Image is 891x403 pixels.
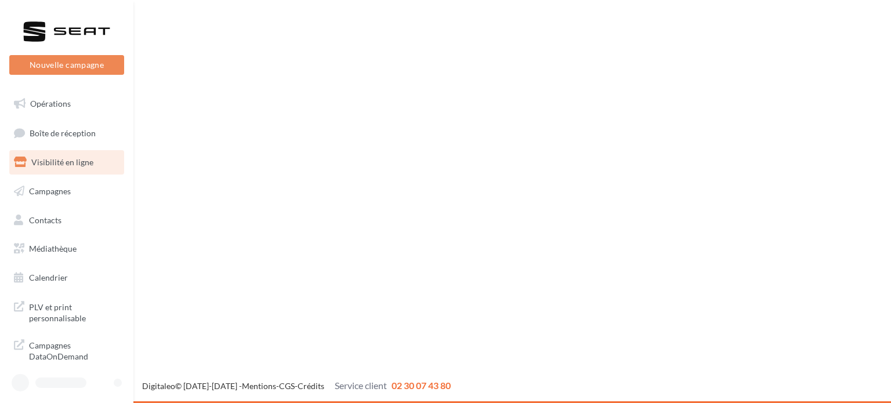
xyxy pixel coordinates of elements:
a: Crédits [298,381,324,391]
span: Campagnes DataOnDemand [29,337,119,362]
span: Opérations [30,99,71,108]
span: 02 30 07 43 80 [392,380,451,391]
a: Contacts [7,208,126,233]
span: Calendrier [29,273,68,282]
span: Contacts [29,215,61,224]
a: Visibilité en ligne [7,150,126,175]
button: Nouvelle campagne [9,55,124,75]
a: Digitaleo [142,381,175,391]
span: © [DATE]-[DATE] - - - [142,381,451,391]
a: Calendrier [7,266,126,290]
a: Campagnes [7,179,126,204]
span: Visibilité en ligne [31,157,93,167]
span: Boîte de réception [30,128,96,137]
a: CGS [279,381,295,391]
span: Médiathèque [29,244,77,253]
span: PLV et print personnalisable [29,299,119,324]
span: Campagnes [29,186,71,196]
a: Mentions [242,381,276,391]
a: Boîte de réception [7,121,126,146]
a: PLV et print personnalisable [7,295,126,329]
a: Opérations [7,92,126,116]
span: Service client [335,380,387,391]
a: Campagnes DataOnDemand [7,333,126,367]
a: Médiathèque [7,237,126,261]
